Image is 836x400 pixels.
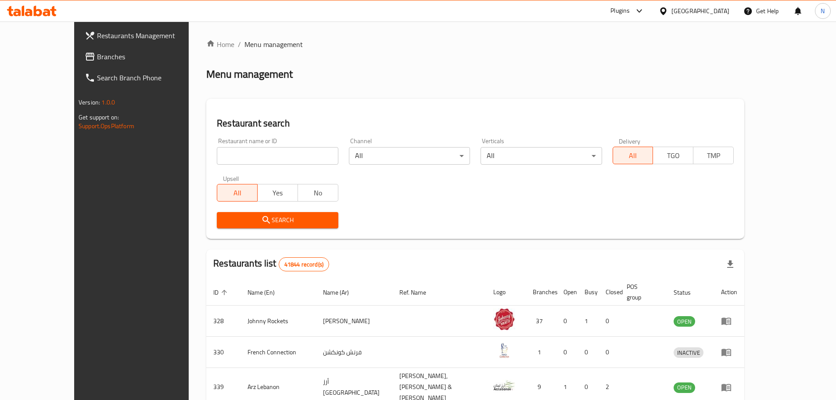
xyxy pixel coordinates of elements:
button: No [298,184,338,202]
td: 330 [206,337,240,368]
div: Menu [721,382,737,393]
th: Closed [599,279,620,306]
span: Name (En) [248,287,286,298]
h2: Restaurant search [217,117,734,130]
td: [PERSON_NAME] [316,306,392,337]
span: Restaurants Management [97,30,207,41]
span: OPEN [674,317,695,327]
td: 1 [578,306,599,337]
span: 41844 record(s) [279,260,329,269]
span: All [221,187,254,199]
div: Export file [720,254,741,275]
td: 37 [526,306,556,337]
button: Search [217,212,338,228]
input: Search for restaurant name or ID.. [217,147,338,165]
span: OPEN [674,382,695,393]
td: French Connection [240,337,316,368]
td: 0 [578,337,599,368]
img: French Connection [493,339,515,361]
div: Plugins [610,6,630,16]
th: Busy [578,279,599,306]
td: 0 [599,337,620,368]
th: Branches [526,279,556,306]
span: TGO [657,149,690,162]
td: فرنش كونكشن [316,337,392,368]
span: 1.0.0 [101,97,115,108]
span: TMP [697,149,730,162]
span: Version: [79,97,100,108]
a: Support.OpsPlatform [79,120,134,132]
td: 0 [599,306,620,337]
a: Restaurants Management [78,25,214,46]
li: / [238,39,241,50]
span: Ref. Name [399,287,438,298]
a: Search Branch Phone [78,67,214,88]
nav: breadcrumb [206,39,744,50]
h2: Menu management [206,67,293,81]
span: Menu management [244,39,303,50]
th: Action [714,279,744,306]
td: 328 [206,306,240,337]
button: TMP [693,147,734,164]
div: All [481,147,602,165]
span: Get support on: [79,112,119,123]
div: INACTIVE [674,347,703,358]
img: Arz Lebanon [493,375,515,396]
td: 1 [526,337,556,368]
td: 0 [556,337,578,368]
div: [GEOGRAPHIC_DATA] [671,6,729,16]
th: Logo [486,279,526,306]
span: Name (Ar) [323,287,360,298]
div: Menu [721,316,737,326]
div: Total records count [279,257,329,271]
div: Menu [721,347,737,357]
a: Branches [78,46,214,67]
span: N [821,6,825,16]
span: Yes [261,187,294,199]
label: Delivery [619,138,641,144]
span: Status [674,287,702,298]
button: All [217,184,258,202]
span: INACTIVE [674,348,703,358]
img: Johnny Rockets [493,308,515,330]
td: Johnny Rockets [240,306,316,337]
span: Search [224,215,331,226]
a: Home [206,39,234,50]
span: Search Branch Phone [97,72,207,83]
button: Yes [257,184,298,202]
button: All [613,147,653,164]
div: OPEN [674,382,695,393]
button: TGO [653,147,693,164]
th: Open [556,279,578,306]
label: Upsell [223,175,239,181]
span: All [617,149,650,162]
div: All [349,147,470,165]
span: Branches [97,51,207,62]
span: POS group [627,281,656,303]
td: 0 [556,306,578,337]
span: No [301,187,335,199]
span: ID [213,287,230,298]
h2: Restaurants list [213,257,329,271]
